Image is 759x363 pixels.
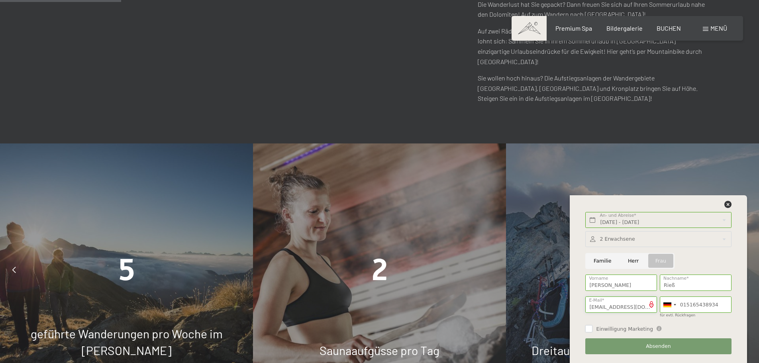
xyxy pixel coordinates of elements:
[531,343,734,357] span: Dreitausender im [GEOGRAPHIC_DATA]
[119,252,135,287] span: 5
[372,252,388,287] span: 2
[660,297,679,312] div: Germany (Deutschland): +49
[585,338,731,355] button: Absenden
[660,296,732,313] input: 01512 3456789
[478,73,706,104] p: Sie wollen hoch hinaus? Die Aufstiegsanlagen der Wandergebiete [GEOGRAPHIC_DATA], [GEOGRAPHIC_DAT...
[646,343,671,350] span: Absenden
[478,26,706,67] p: Auf zwei Rädern die wunderschöne Bergwelt im [GEOGRAPHIC_DATA] zu erkunden, lohnt sich: Sammeln S...
[606,24,643,32] a: Bildergalerie
[555,24,592,32] a: Premium Spa
[710,24,727,32] span: Menü
[596,326,653,333] span: Einwilligung Marketing
[657,24,681,32] a: BUCHEN
[660,313,695,317] label: für evtl. Rückfragen
[31,326,223,357] span: geführte Wanderungen pro Woche im [PERSON_NAME]
[320,343,439,357] span: Saunaaufgüsse pro Tag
